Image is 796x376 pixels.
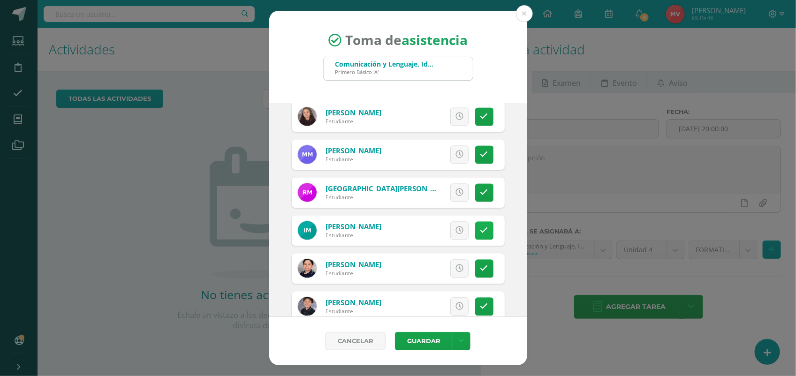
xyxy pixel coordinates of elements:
[298,259,317,278] img: dd6efdadffafed05ff961e537870d0e5.png
[345,31,468,49] span: Toma de
[326,298,381,308] a: [PERSON_NAME]
[326,308,381,316] div: Estudiante
[516,5,533,22] button: Close (Esc)
[298,145,317,164] img: b745e43b6c8185811a9c55ba6af002b5.png
[395,332,452,350] button: Guardar
[298,183,317,202] img: 104db83de8e1b5a7546b7db398892979.png
[326,156,381,164] div: Estudiante
[326,260,381,270] a: [PERSON_NAME]
[326,270,381,278] div: Estudiante
[298,107,317,126] img: 5aa22d3c7163bbf15cc66dbb0bc7ec1a.png
[326,184,453,194] a: [GEOGRAPHIC_DATA][PERSON_NAME]
[326,194,438,202] div: Estudiante
[326,232,381,240] div: Estudiante
[298,297,317,316] img: 7f24fb824db366aee098738affb32e9e.png
[326,146,381,156] a: [PERSON_NAME]
[335,68,434,75] div: Primero Básico 'A'
[326,108,381,118] a: [PERSON_NAME]
[298,221,317,240] img: d19bcbe94cd827134653d42356a31e2a.png
[324,57,473,80] input: Busca un grado o sección aquí...
[402,31,468,49] strong: asistencia
[326,222,381,232] a: [PERSON_NAME]
[335,60,434,68] div: Comunicación y Lenguaje, Idioma Español
[326,118,381,126] div: Estudiante
[326,332,386,350] a: Cancelar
